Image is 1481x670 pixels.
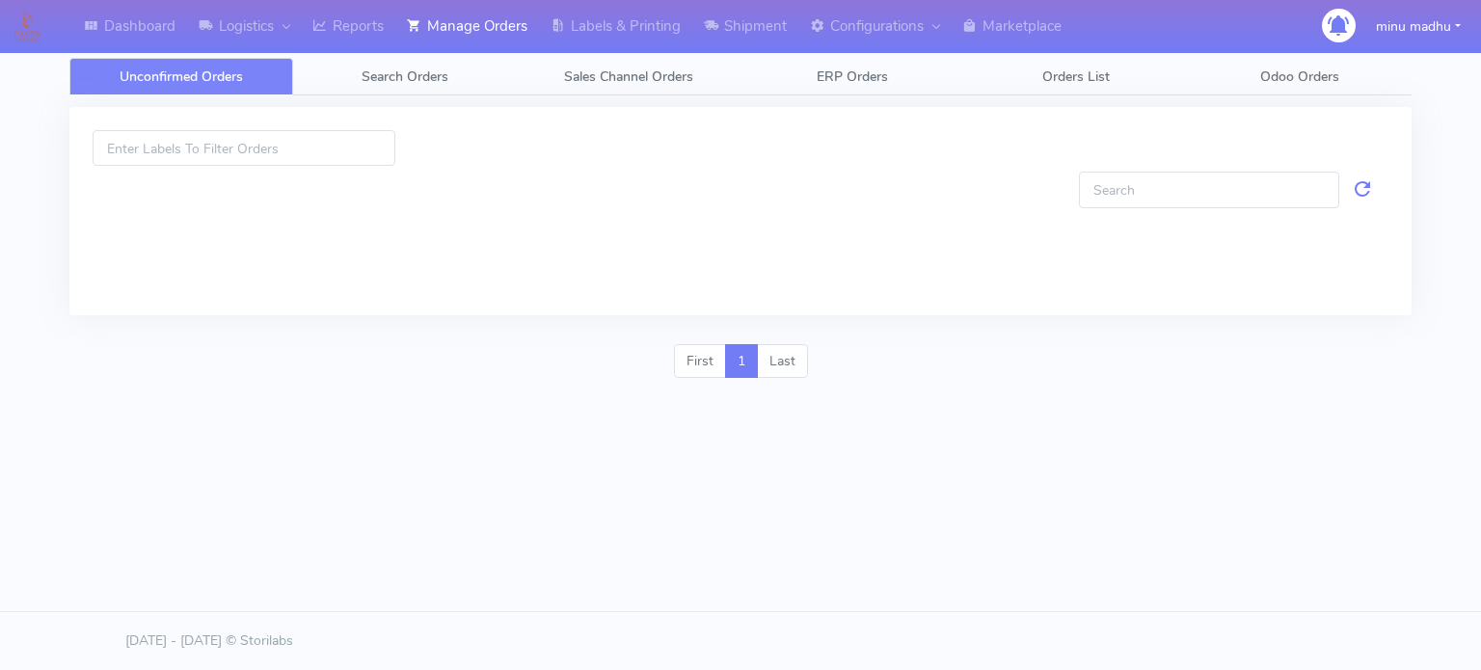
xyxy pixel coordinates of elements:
[725,344,758,379] a: 1
[1260,67,1339,86] span: Odoo Orders
[564,67,693,86] span: Sales Channel Orders
[1042,67,1110,86] span: Orders List
[69,58,1412,95] ul: Tabs
[1079,172,1339,207] input: Search
[362,67,448,86] span: Search Orders
[120,67,243,86] span: Unconfirmed Orders
[817,67,888,86] span: ERP Orders
[93,130,395,166] input: Enter Labels To Filter Orders
[1361,7,1475,46] button: minu madhu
